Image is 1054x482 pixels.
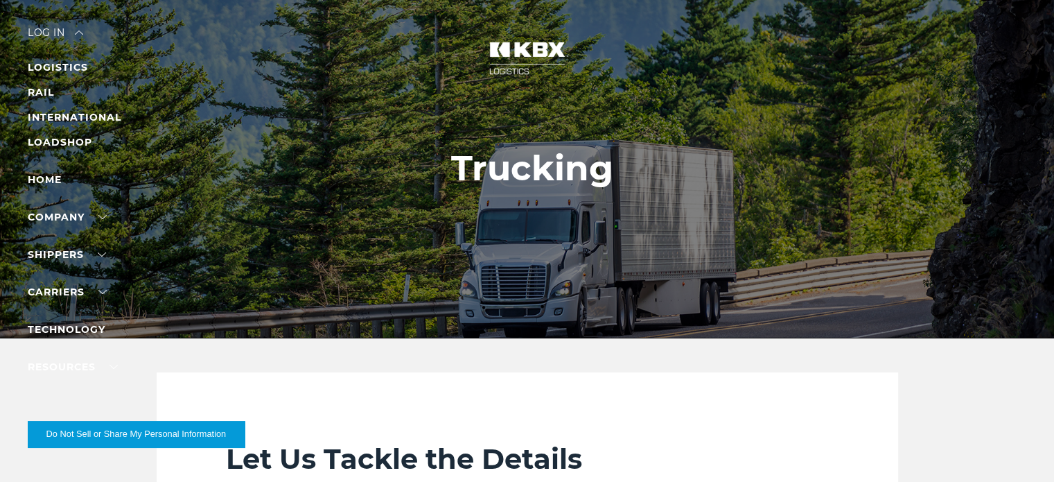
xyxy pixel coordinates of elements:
h1: Trucking [451,148,613,189]
img: kbx logo [475,28,579,89]
h2: Let Us Tackle the Details [226,442,829,476]
a: Home [28,173,62,186]
a: RAIL [28,86,54,98]
a: LOADSHOP [28,136,92,148]
a: RESOURCES [28,361,118,373]
a: Technology [28,323,105,336]
a: LOGISTICS [28,61,88,74]
a: Carriers [28,286,107,298]
div: Log in [28,28,83,48]
button: Do Not Sell or Share My Personal Information [28,421,245,447]
img: arrow [75,31,83,35]
a: SHIPPERS [28,248,106,261]
a: Company [28,211,107,223]
a: INTERNATIONAL [28,111,121,123]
